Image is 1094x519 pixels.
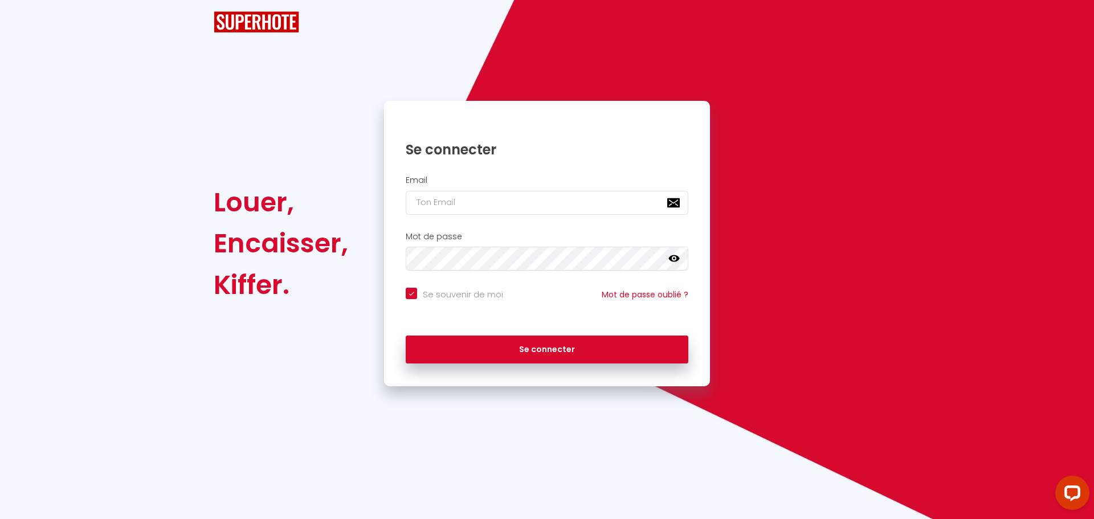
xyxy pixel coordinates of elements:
a: Mot de passe oublié ? [602,289,688,300]
h2: Email [406,175,688,185]
iframe: LiveChat chat widget [1046,471,1094,519]
div: Encaisser, [214,223,348,264]
button: Se connecter [406,336,688,364]
h1: Se connecter [406,141,688,158]
div: Louer, [214,182,348,223]
img: SuperHote logo [214,11,299,32]
input: Ton Email [406,191,688,215]
div: Kiffer. [214,264,348,305]
h2: Mot de passe [406,232,688,242]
